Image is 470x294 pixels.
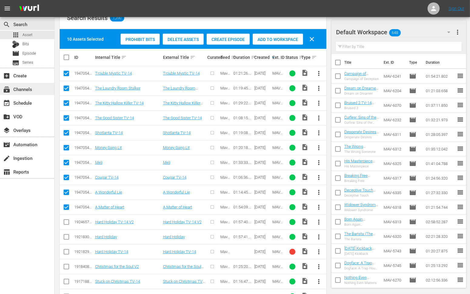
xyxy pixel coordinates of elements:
[315,70,322,77] span: more_vert
[121,37,160,42] span: Prohibit Bits
[381,215,407,229] td: MAV-6313
[409,276,417,284] span: Episode
[95,71,132,76] a: Trouble Mystic TV-14
[220,220,231,233] span: Maverick Movie
[424,273,457,287] td: 02:12:56.336
[95,160,102,165] a: Meli
[15,2,44,16] img: ans4CAIJ8jUAAAAAAAAAAAAAAAAAAAAAAAAgQb4GAAAAAAAAAAAAAAAAAAAAAAAAJMjXAAAAAAAAAAAAAAAAAAAAAAAAgAT5G...
[233,145,252,150] div: 01:20:18.133
[381,229,407,244] td: MAV-6320
[312,245,326,259] button: more_vert
[74,145,93,150] div: 194705482
[95,190,122,194] a: A Wonderful Lie
[454,29,462,36] span: more_vert
[312,200,326,215] button: more_vert
[163,249,196,254] a: Hard Holiday TV-14
[3,155,10,162] span: Ingestion
[381,273,407,287] td: MAV-6270
[22,41,29,47] span: Bits
[315,218,322,226] span: more_vert
[12,41,19,48] div: Bits
[233,264,252,269] div: 01:25:20.415
[3,86,10,93] span: Channels
[409,116,417,123] span: Episode
[344,71,375,94] a: Campaign of Deception TV-14 (Campaign of Deception TV-14 #Roku (VARIANT))
[22,50,36,56] span: Episode
[457,130,464,138] span: reorder
[457,189,464,196] span: reorder
[315,263,322,270] span: more_vert
[301,84,308,91] span: Video
[253,34,303,45] button: Add to Workspace
[220,205,231,218] span: Maverick Movie
[457,247,464,254] span: reorder
[409,102,417,109] span: Episode
[344,281,379,285] div: Nothing Even Matters
[254,86,271,90] div: [DATE]
[312,170,326,185] button: more_vert
[220,160,231,174] span: Maverick Movie
[74,86,93,90] div: 194705486
[74,190,93,194] div: 194705413
[233,54,252,61] div: Duration
[424,69,457,83] td: 01:54:21.802
[409,145,417,153] span: Episode
[220,175,231,189] span: Maverick Movie
[95,175,118,180] a: Cougar TV-14
[381,244,407,258] td: MAV-5743
[220,279,231,293] span: Maverick Movie
[220,264,231,278] span: Maverick Movie
[380,54,405,71] th: Ext. ID
[233,101,252,105] div: 01:29:22.691
[457,276,464,283] span: reorder
[254,71,271,76] div: [DATE]
[312,155,326,170] button: more_vert
[344,194,379,198] div: Deceptive Touch
[301,54,310,61] div: Type
[301,158,308,166] span: Video
[74,71,93,76] div: 194705494
[381,258,407,273] td: MAV-5745
[233,71,252,76] div: 01:21:26.740
[74,55,93,60] div: ID
[272,86,283,95] span: MAV-6338
[163,130,191,135] a: Shotlanta TV-14
[315,129,322,137] span: more_vert
[254,205,271,209] div: [DATE]
[95,279,140,284] a: Stuck on Christmas TV-14
[344,121,379,125] div: Curfew: Sins of the Father
[301,248,308,255] span: Video
[344,179,379,183] div: Breaking Free
[301,188,308,195] span: Video
[163,34,204,45] button: Delete Assets
[272,235,283,244] span: MAV-6345
[312,81,326,96] button: more_vert
[312,259,326,274] button: more_vert
[301,233,308,240] span: Video
[381,156,407,171] td: MAV-6325
[381,171,407,185] td: MAV-6317
[121,34,160,45] button: Prohibit Bits
[344,173,370,187] a: Breaking Free (Breaking Free #Roku)
[254,175,271,180] div: [DATE]
[301,144,308,151] span: Video
[344,100,375,114] a: Bruised 2 TV-14 (Bruised 2 TV-14 #Roku (VARIANT))
[409,262,417,269] span: Episode
[207,55,218,60] div: Curated
[381,83,407,98] td: MAV-6204
[424,156,457,171] td: 01:41:04.788
[315,144,322,151] span: more_vert
[301,218,308,225] span: Video
[301,129,308,136] span: Video
[95,220,134,224] a: Hard Holiday TV-14 V2
[233,235,252,239] div: 01:57:41.610
[315,114,322,122] span: more_vert
[74,220,93,224] div: 192465794
[233,130,252,135] div: 01:19:08.844
[3,127,10,134] span: Overlays
[315,278,322,285] span: more_vert
[344,223,379,227] div: Born Again [PERSON_NAME]
[301,262,308,270] span: Video
[22,32,32,38] span: Asset
[163,264,204,273] a: Christmas for the Soul V2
